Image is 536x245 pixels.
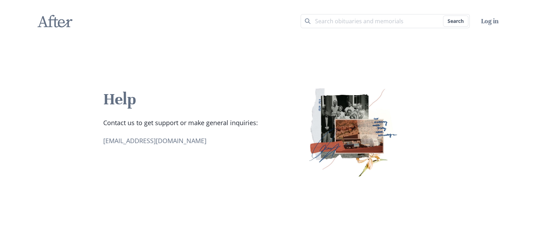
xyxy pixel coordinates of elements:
[103,89,258,110] h2: Help
[103,136,207,145] a: [EMAIL_ADDRESS][DOMAIN_NAME]
[103,118,258,128] p: Contact us to get support or make general inquiries:
[481,17,499,25] a: Log in
[443,16,468,27] button: Search
[301,14,470,28] input: Search term
[272,82,433,180] img: Collage of old pictures, notes and signatures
